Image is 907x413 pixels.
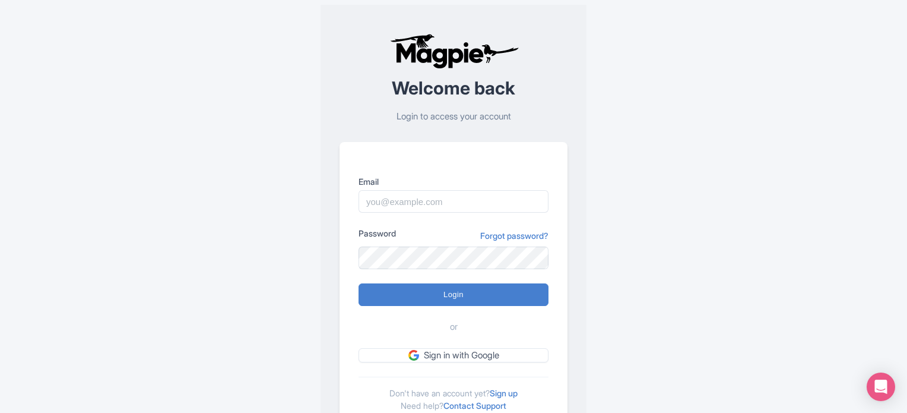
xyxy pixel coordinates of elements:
a: Contact Support [443,401,506,411]
input: Login [359,283,548,306]
span: or [450,320,458,334]
div: Don't have an account yet? Need help? [359,377,548,412]
p: Login to access your account [340,110,567,124]
label: Password [359,227,396,239]
a: Forgot password? [480,229,548,242]
h2: Welcome back [340,78,567,98]
img: google.svg [408,350,419,361]
div: Open Intercom Messenger [867,373,895,401]
a: Sign in with Google [359,348,548,363]
a: Sign up [490,388,518,398]
img: logo-ab69f6fb50320c5b225c76a69d11143b.png [387,33,521,69]
label: Email [359,175,548,188]
input: you@example.com [359,190,548,213]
